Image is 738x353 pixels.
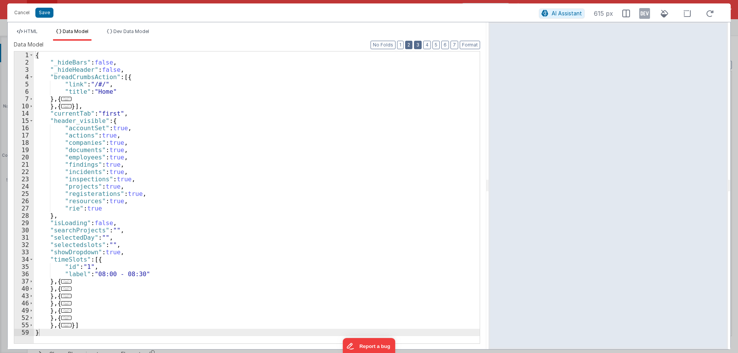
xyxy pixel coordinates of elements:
button: Save [35,8,53,18]
span: AI Assistant [552,10,582,17]
div: 37 [14,278,34,285]
div: 31 [14,234,34,241]
div: 40 [14,285,34,292]
div: 10 [14,103,34,110]
span: ... [61,279,71,283]
div: 59 [14,329,34,336]
div: 27 [14,205,34,212]
span: ... [61,308,71,313]
span: Data Model [14,41,43,48]
span: ... [61,301,71,305]
span: Data Model [63,28,88,34]
div: 34 [14,256,34,263]
span: ... [61,287,71,291]
button: AI Assistant [539,8,585,18]
div: 33 [14,249,34,256]
button: 7 [450,41,458,49]
div: 36 [14,270,34,278]
button: Format [460,41,480,49]
span: ... [61,323,71,327]
div: 30 [14,227,34,234]
button: 1 [397,41,404,49]
div: 35 [14,263,34,270]
span: HTML [24,28,38,34]
span: ... [61,97,71,101]
div: 4 [14,73,34,81]
div: 6 [14,88,34,95]
span: ... [61,294,71,298]
button: 2 [405,41,412,49]
div: 28 [14,212,34,219]
div: 26 [14,197,34,205]
div: 52 [14,314,34,322]
div: 49 [14,307,34,314]
span: 615 px [594,9,613,18]
div: 3 [14,66,34,73]
div: 15 [14,117,34,124]
button: 3 [414,41,422,49]
span: Dev Data Model [113,28,149,34]
div: 43 [14,292,34,300]
div: 1 [14,51,34,59]
div: 32 [14,241,34,249]
div: 7 [14,95,34,103]
div: 23 [14,176,34,183]
div: 20 [14,154,34,161]
div: 29 [14,219,34,227]
button: Cancel [10,7,33,18]
div: 24 [14,183,34,190]
button: 4 [423,41,431,49]
div: 19 [14,146,34,154]
span: ... [61,104,71,108]
div: 18 [14,139,34,146]
div: 14 [14,110,34,117]
div: 21 [14,161,34,168]
div: 16 [14,124,34,132]
div: 55 [14,322,34,329]
div: 25 [14,190,34,197]
button: 6 [441,41,449,49]
div: 17 [14,132,34,139]
div: 46 [14,300,34,307]
span: ... [61,316,71,320]
div: 2 [14,59,34,66]
div: 5 [14,81,34,88]
button: No Folds [371,41,396,49]
div: 22 [14,168,34,176]
button: 5 [432,41,440,49]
